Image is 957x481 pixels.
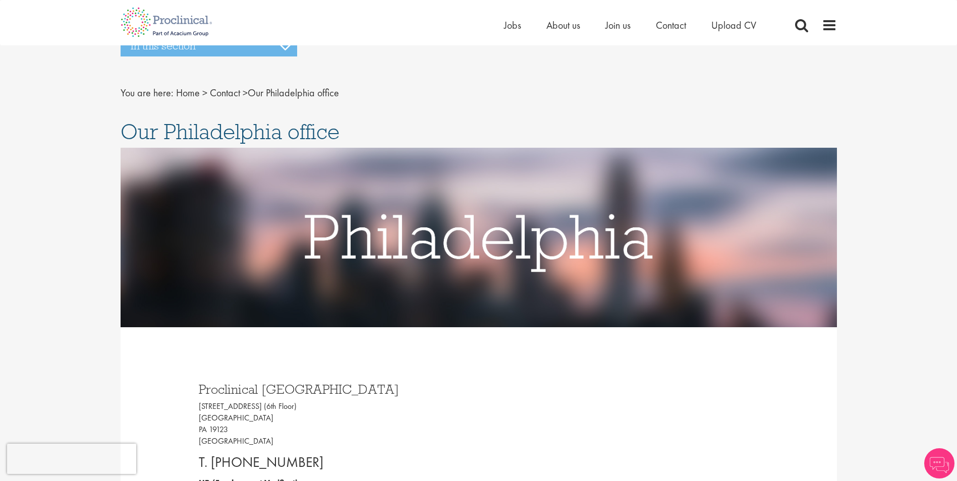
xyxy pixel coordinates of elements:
img: Chatbot [924,448,954,478]
a: About us [546,19,580,32]
span: You are here: [121,86,174,99]
span: > [202,86,207,99]
h3: Proclinical [GEOGRAPHIC_DATA] [199,383,471,396]
span: Our Philadelphia office [176,86,339,99]
a: breadcrumb link to Contact [210,86,240,99]
span: Our Philadelphia office [121,118,340,145]
a: breadcrumb link to Home [176,86,200,99]
p: [STREET_ADDRESS] (6th Floor) [GEOGRAPHIC_DATA] PA 19123 [GEOGRAPHIC_DATA] [199,401,471,447]
p: T. [PHONE_NUMBER] [199,452,471,472]
a: Jobs [504,19,521,32]
span: > [243,86,248,99]
h3: In this section [121,35,297,56]
a: Contact [656,19,686,32]
a: Join us [605,19,631,32]
iframe: reCAPTCHA [7,444,136,474]
a: Upload CV [711,19,756,32]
